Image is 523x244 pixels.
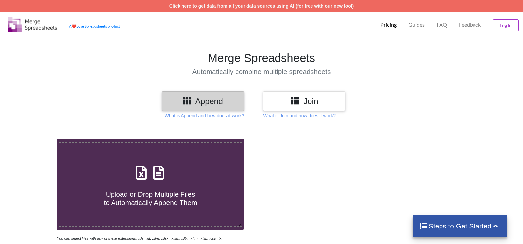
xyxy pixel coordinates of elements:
[164,112,244,119] p: What is Append and how does it work?
[104,191,197,206] span: Upload or Drop Multiple Files to Automatically Append Them
[57,236,222,240] i: You can select files with any of these extensions: .xls, .xlt, .xlm, .xlsx, .xlsm, .xltx, .xltm, ...
[167,96,239,106] h3: Append
[419,222,501,230] h4: Steps to Get Started
[169,3,354,9] a: Click here to get data from all your data sources using AI (for free with our new tool)
[268,96,341,106] h3: Join
[8,17,57,32] img: Logo.png
[72,24,76,28] span: heart
[459,22,481,27] span: Feedback
[69,24,120,28] a: AheartLove Spreadsheets product
[380,21,397,28] p: Pricing
[437,21,447,28] p: FAQ
[263,112,335,119] p: What is Join and how does it work?
[409,21,425,28] p: Guides
[493,19,519,31] button: Log In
